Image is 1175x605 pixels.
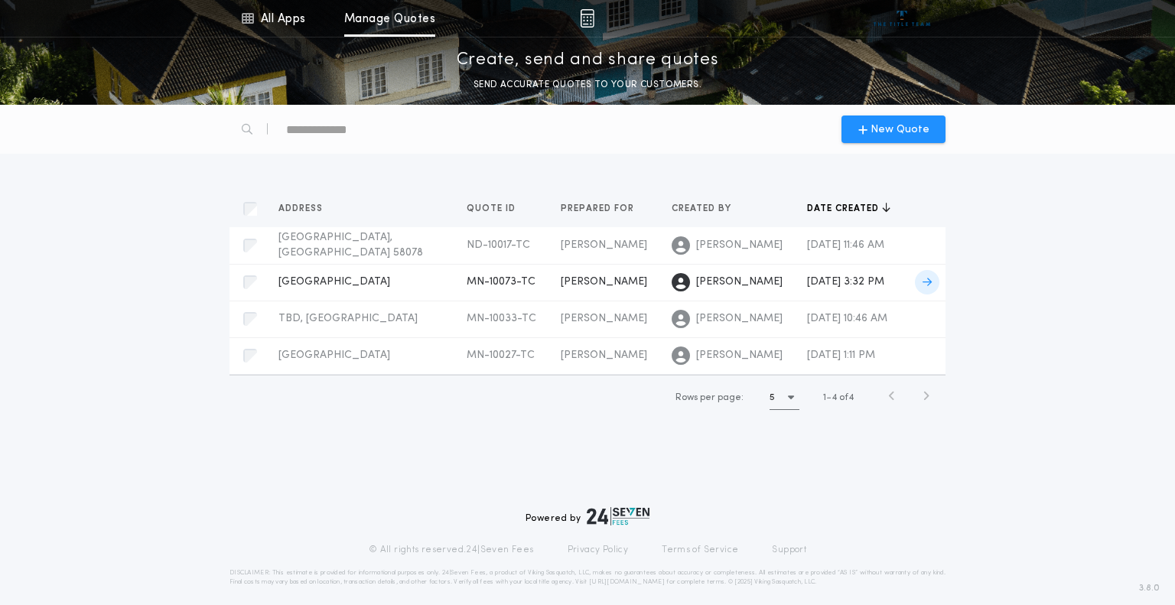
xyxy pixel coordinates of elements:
[1139,581,1160,595] span: 3.8.0
[823,393,826,402] span: 1
[832,393,837,402] span: 4
[526,507,649,525] div: Powered by
[807,313,887,324] span: [DATE] 10:46 AM
[474,77,701,93] p: SEND ACCURATE QUOTES TO YOUR CUSTOMERS.
[278,232,423,259] span: [GEOGRAPHIC_DATA], [GEOGRAPHIC_DATA] 58078
[561,239,647,251] span: [PERSON_NAME]
[675,393,744,402] span: Rows per page:
[580,9,594,28] img: img
[467,203,519,215] span: Quote ID
[467,313,536,324] span: MN-10033-TC
[807,350,875,361] span: [DATE] 1:11 PM
[278,350,390,361] span: [GEOGRAPHIC_DATA]
[561,350,647,361] span: [PERSON_NAME]
[467,276,535,288] span: MN-10073-TC
[874,11,931,26] img: vs-icon
[871,122,929,138] span: New Quote
[278,276,390,288] span: [GEOGRAPHIC_DATA]
[807,201,890,216] button: Date created
[568,544,629,556] a: Privacy Policy
[278,313,418,324] span: TBD, [GEOGRAPHIC_DATA]
[587,507,649,525] img: logo
[467,350,535,361] span: MN-10027-TC
[672,203,734,215] span: Created by
[770,385,799,410] button: 5
[807,203,882,215] span: Date created
[770,390,775,405] h1: 5
[662,544,738,556] a: Terms of Service
[696,348,783,363] span: [PERSON_NAME]
[841,115,946,143] button: New Quote
[369,544,534,556] p: © All rights reserved. 24|Seven Fees
[839,391,854,405] span: of 4
[672,201,743,216] button: Created by
[696,238,783,253] span: [PERSON_NAME]
[467,201,527,216] button: Quote ID
[457,48,719,73] p: Create, send and share quotes
[696,275,783,290] span: [PERSON_NAME]
[467,239,530,251] span: ND-10017-TC
[561,203,637,215] span: Prepared for
[772,544,806,556] a: Support
[278,203,326,215] span: Address
[807,239,884,251] span: [DATE] 11:46 AM
[807,276,884,288] span: [DATE] 3:32 PM
[589,579,665,585] a: [URL][DOMAIN_NAME]
[229,568,946,587] p: DISCLAIMER: This estimate is provided for informational purposes only. 24|Seven Fees, a product o...
[561,313,647,324] span: [PERSON_NAME]
[561,276,647,288] span: [PERSON_NAME]
[696,311,783,327] span: [PERSON_NAME]
[278,201,334,216] button: Address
